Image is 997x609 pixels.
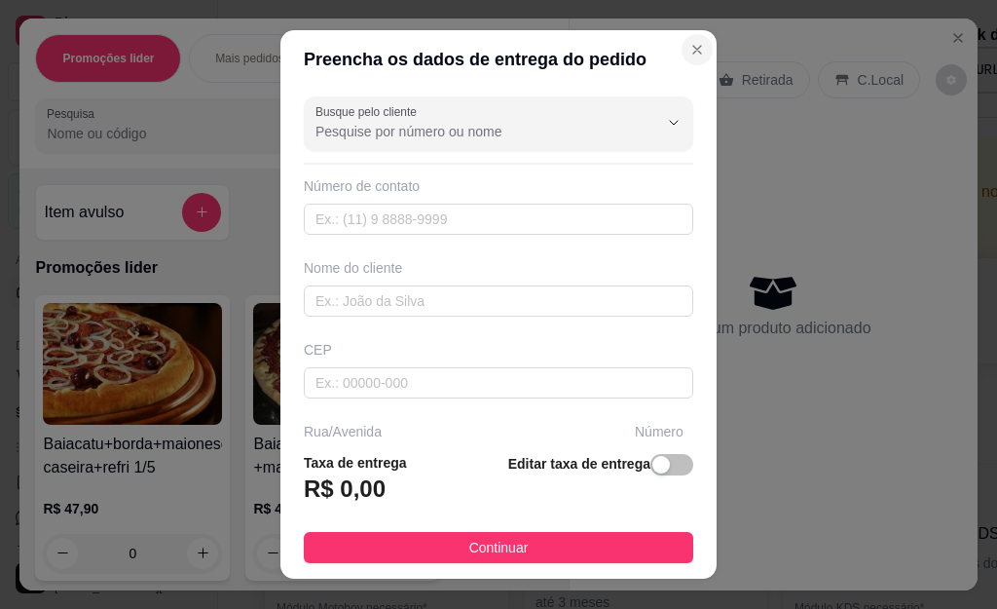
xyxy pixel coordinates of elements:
div: Nome do cliente [304,258,693,278]
button: Continuar [304,532,693,563]
input: Busque pelo cliente [315,122,627,141]
button: Show suggestions [658,107,689,138]
div: Número [635,422,693,441]
header: Preencha os dados de entrega do pedido [280,30,717,89]
h3: R$ 0,00 [304,474,386,505]
span: Continuar [469,537,529,558]
div: CEP [304,340,693,360]
input: Ex.: João da Silva [304,285,693,317]
div: Rua/Avenida [304,422,627,441]
strong: Editar taxa de entrega [508,456,650,472]
div: Número de contato [304,176,693,196]
label: Busque pelo cliente [315,103,424,120]
button: Close [682,34,713,65]
input: Ex.: (11) 9 8888-9999 [304,204,693,235]
input: Ex.: 00000-000 [304,367,693,399]
strong: Taxa de entrega [304,455,407,471]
